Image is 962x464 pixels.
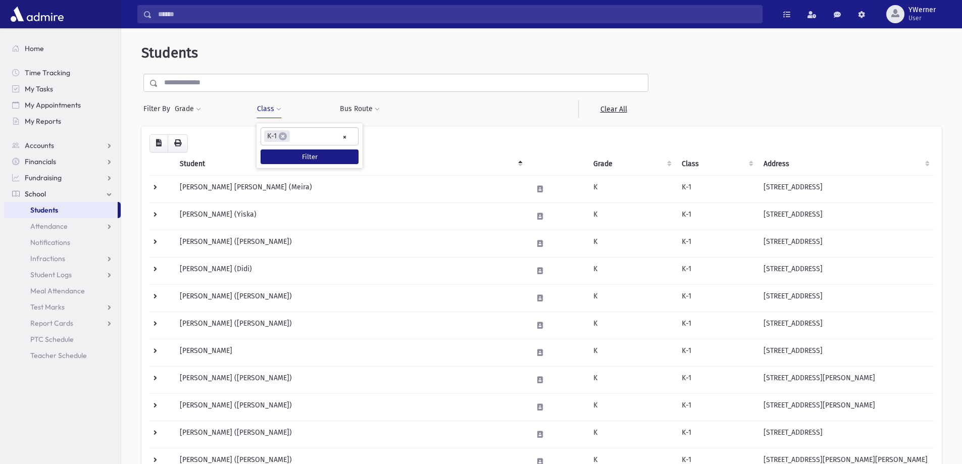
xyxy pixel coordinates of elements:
[8,4,66,24] img: AdmirePro
[174,152,527,176] th: Student: activate to sort column descending
[587,175,676,202] td: K
[676,257,757,284] td: K-1
[30,222,68,231] span: Attendance
[587,312,676,339] td: K
[30,286,85,295] span: Meal Attendance
[4,218,121,234] a: Attendance
[30,270,72,279] span: Student Logs
[676,202,757,230] td: K-1
[261,149,359,164] button: Filter
[174,393,527,421] td: [PERSON_NAME] ([PERSON_NAME])
[587,257,676,284] td: K
[257,100,282,118] button: Class
[141,44,198,61] span: Students
[4,81,121,97] a: My Tasks
[676,284,757,312] td: K-1
[143,104,174,114] span: Filter By
[4,331,121,347] a: PTC Schedule
[30,319,73,328] span: Report Cards
[908,14,936,22] span: User
[757,175,934,202] td: [STREET_ADDRESS]
[149,134,168,152] button: CSV
[578,100,648,118] a: Clear All
[174,366,527,393] td: [PERSON_NAME] ([PERSON_NAME])
[264,130,290,142] li: K-1
[587,393,676,421] td: K
[25,68,70,77] span: Time Tracking
[4,65,121,81] a: Time Tracking
[25,117,61,126] span: My Reports
[587,284,676,312] td: K
[25,141,54,150] span: Accounts
[908,6,936,14] span: YWerner
[4,283,121,299] a: Meal Attendance
[4,347,121,364] a: Teacher Schedule
[4,186,121,202] a: School
[174,175,527,202] td: [PERSON_NAME] [PERSON_NAME] (Meira)
[168,134,188,152] button: Print
[4,137,121,153] a: Accounts
[4,250,121,267] a: Infractions
[587,366,676,393] td: K
[4,299,121,315] a: Test Marks
[757,202,934,230] td: [STREET_ADDRESS]
[25,84,53,93] span: My Tasks
[676,366,757,393] td: K-1
[4,40,121,57] a: Home
[174,339,527,366] td: [PERSON_NAME]
[4,234,121,250] a: Notifications
[25,100,81,110] span: My Appointments
[152,5,762,23] input: Search
[587,339,676,366] td: K
[757,152,934,176] th: Address: activate to sort column ascending
[25,189,46,198] span: School
[30,335,74,344] span: PTC Schedule
[757,339,934,366] td: [STREET_ADDRESS]
[30,205,58,215] span: Students
[676,421,757,448] td: K-1
[174,421,527,448] td: [PERSON_NAME] ([PERSON_NAME])
[4,315,121,331] a: Report Cards
[174,100,201,118] button: Grade
[676,230,757,257] td: K-1
[4,267,121,283] a: Student Logs
[757,421,934,448] td: [STREET_ADDRESS]
[587,421,676,448] td: K
[587,202,676,230] td: K
[279,132,287,140] span: ×
[587,230,676,257] td: K
[4,113,121,129] a: My Reports
[174,284,527,312] td: [PERSON_NAME] ([PERSON_NAME])
[30,254,65,263] span: Infractions
[30,302,65,312] span: Test Marks
[757,230,934,257] td: [STREET_ADDRESS]
[757,393,934,421] td: [STREET_ADDRESS][PERSON_NAME]
[174,230,527,257] td: [PERSON_NAME] ([PERSON_NAME])
[757,312,934,339] td: [STREET_ADDRESS]
[4,170,121,186] a: Fundraising
[30,238,70,247] span: Notifications
[757,366,934,393] td: [STREET_ADDRESS][PERSON_NAME]
[174,312,527,339] td: [PERSON_NAME] ([PERSON_NAME])
[676,175,757,202] td: K-1
[676,339,757,366] td: K-1
[757,257,934,284] td: [STREET_ADDRESS]
[757,284,934,312] td: [STREET_ADDRESS]
[174,202,527,230] td: [PERSON_NAME] (Yiska)
[676,312,757,339] td: K-1
[342,131,347,143] span: Remove all items
[339,100,380,118] button: Bus Route
[174,257,527,284] td: [PERSON_NAME] (Didi)
[4,202,118,218] a: Students
[25,44,44,53] span: Home
[4,153,121,170] a: Financials
[25,157,56,166] span: Financials
[676,393,757,421] td: K-1
[587,152,676,176] th: Grade: activate to sort column ascending
[676,152,757,176] th: Class: activate to sort column ascending
[25,173,62,182] span: Fundraising
[4,97,121,113] a: My Appointments
[30,351,87,360] span: Teacher Schedule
